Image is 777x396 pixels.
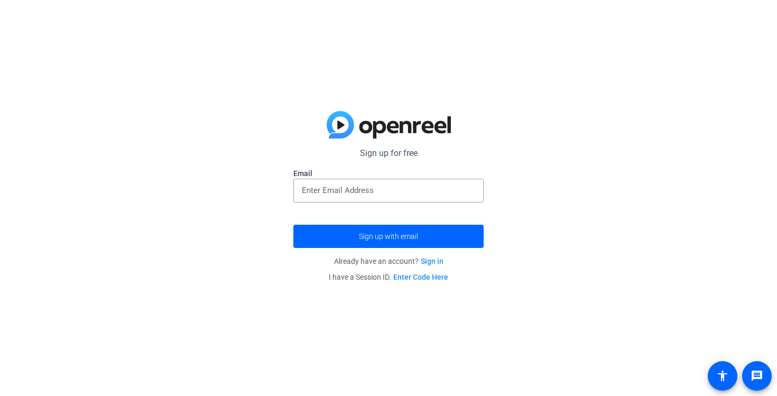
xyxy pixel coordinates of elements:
a: Sign in [421,257,443,265]
button: Sign up with email [293,225,484,248]
span: I have a Session ID. [329,273,448,281]
p: Sign up for free [293,147,484,160]
img: blue-gradient.svg [327,111,451,139]
input: Enter Email Address [302,184,475,197]
mat-icon: accessibility [716,370,729,382]
mat-icon: message [751,370,763,382]
span: Already have an account? [334,257,443,265]
a: Enter Code Here [393,273,448,281]
label: Email [293,168,484,179]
